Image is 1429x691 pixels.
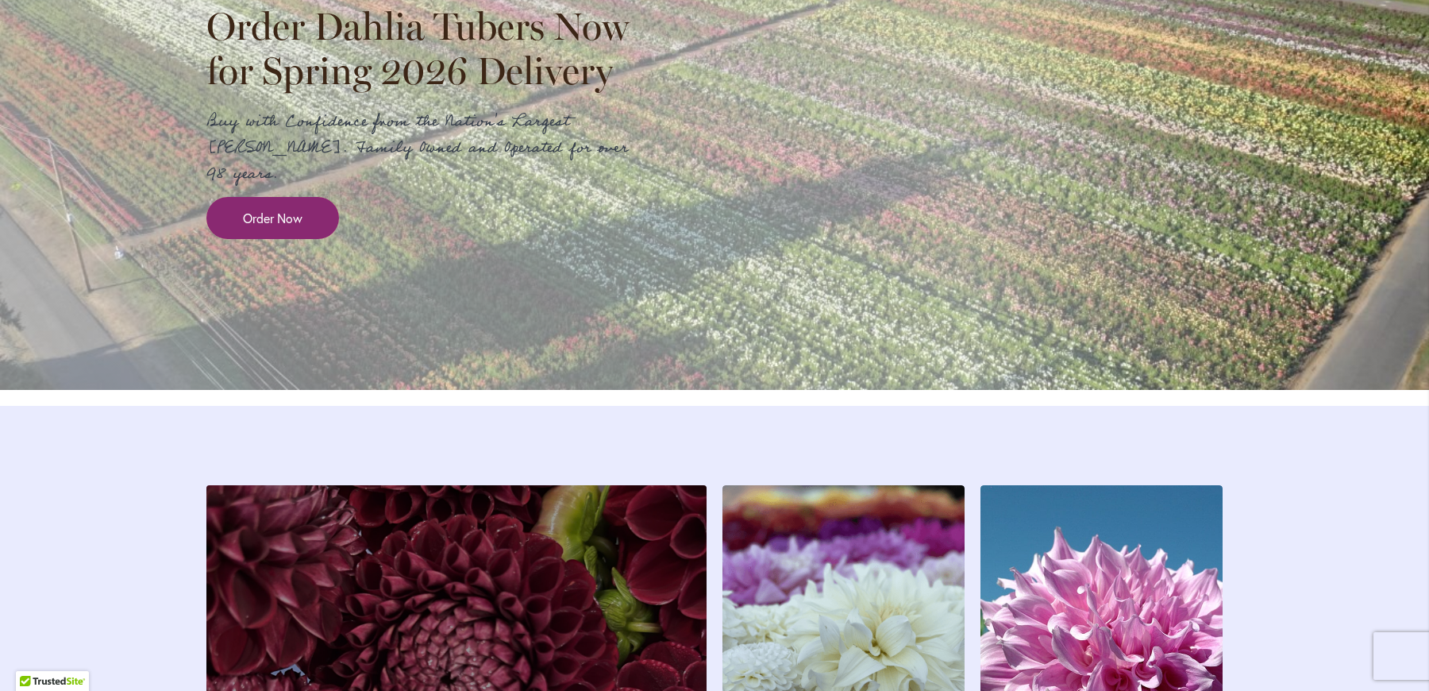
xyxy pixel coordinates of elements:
[206,4,643,93] h2: Order Dahlia Tubers Now for Spring 2026 Delivery
[206,197,339,239] a: Order Now
[206,109,643,187] p: Buy with Confidence from the Nation's Largest [PERSON_NAME]. Family Owned and Operated for over 9...
[243,209,302,227] span: Order Now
